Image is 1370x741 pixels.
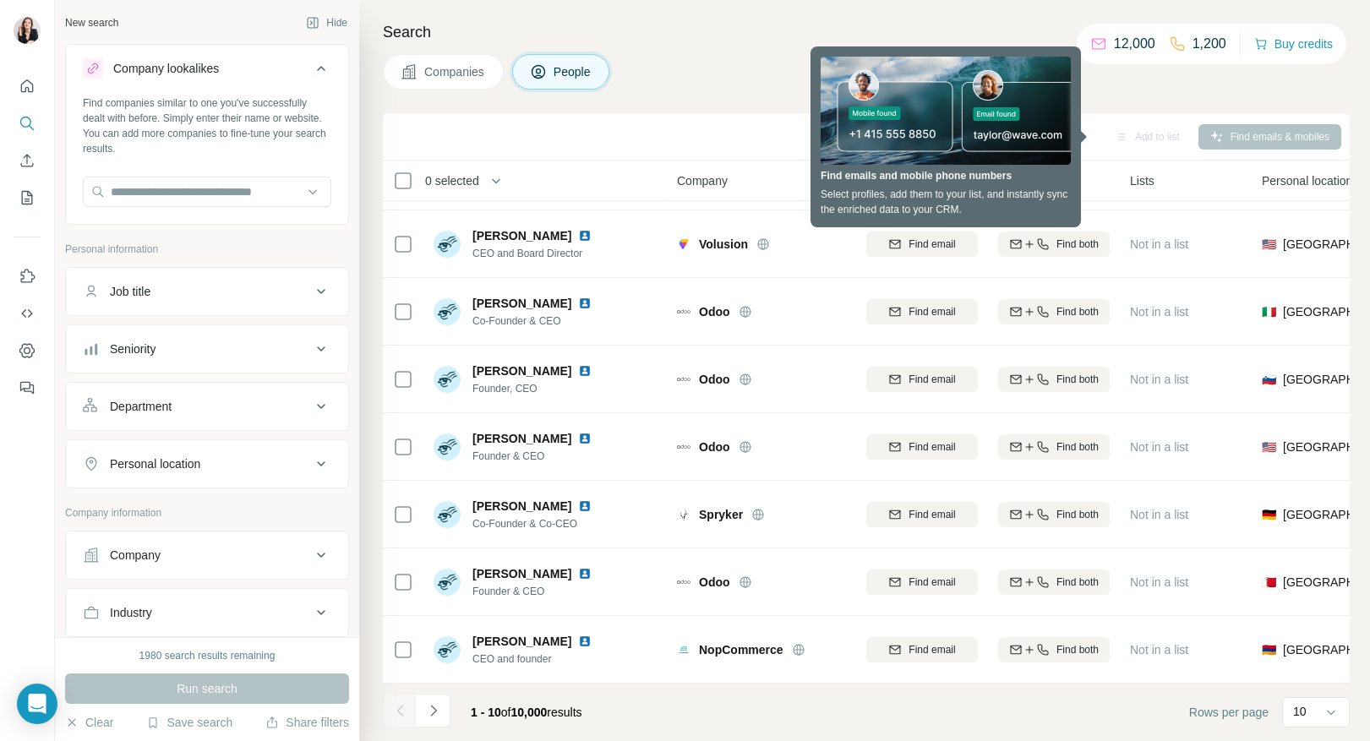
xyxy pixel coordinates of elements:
img: Logo of Odoo [677,309,690,313]
span: 🇧🇭 [1262,574,1276,591]
button: Find both [998,637,1110,662]
button: Find email [866,637,978,662]
button: Search [14,108,41,139]
img: LinkedIn logo [578,567,592,580]
div: Seniority [110,341,156,357]
button: Clear [65,714,113,731]
span: Find email [909,439,955,455]
img: Avatar [434,231,461,258]
img: Avatar [434,298,461,325]
span: Mobile [998,172,1033,189]
span: Find email [909,575,955,590]
img: Avatar [434,501,461,528]
span: Odoo [699,439,730,455]
img: Logo of Odoo [677,444,690,449]
button: Company [66,535,348,575]
span: [PERSON_NAME] [472,227,571,244]
button: Seniority [66,329,348,369]
img: Logo of NopCommerce [677,643,690,657]
span: Rows per page [1189,704,1269,721]
button: Find email [866,434,978,460]
button: Find both [998,434,1110,460]
span: Spryker [699,506,743,523]
span: Find both [1056,304,1099,319]
span: Odoo [699,303,730,320]
span: Not in a list [1130,440,1188,454]
span: NopCommerce [699,641,783,658]
span: Companies [424,63,486,80]
span: [PERSON_NAME] [472,565,571,582]
button: Find email [866,502,978,527]
button: Find email [866,569,978,595]
span: CEO and Board Director [472,246,598,261]
button: Hide [294,10,359,35]
div: Personal location [110,455,200,472]
span: Not in a list [1130,237,1188,251]
span: Founder, CEO [472,381,598,396]
span: Find both [1056,507,1099,522]
span: 1 - 10 [471,706,501,719]
span: Not in a list [1130,575,1188,589]
span: 🇺🇸 [1262,236,1276,253]
div: 1980 search results remaining [139,648,276,663]
button: Find both [998,502,1110,527]
span: Find email [909,304,955,319]
div: Find companies similar to one you've successfully dealt with before. Simply enter their name or w... [83,95,331,156]
div: New search [65,15,118,30]
img: LinkedIn logo [578,432,592,445]
span: 10,000 [511,706,548,719]
button: Use Surfe API [14,298,41,329]
span: 🇦🇲 [1262,641,1276,658]
span: 0 selected [425,172,479,189]
span: Find both [1056,237,1099,252]
button: Find email [866,299,978,324]
img: Logo of Volusion [677,237,690,251]
span: 🇺🇸 [1262,439,1276,455]
span: [PERSON_NAME] [472,498,571,515]
span: 🇮🇹 [1262,303,1276,320]
span: Find email [909,372,955,387]
span: Odoo [699,574,730,591]
span: Find both [1056,642,1099,657]
span: [PERSON_NAME] [472,364,571,378]
span: 🇩🇪 [1262,506,1276,523]
img: LinkedIn logo [578,364,592,378]
img: LinkedIn logo [578,297,592,310]
span: Find email [909,642,955,657]
span: Find both [1056,575,1099,590]
span: [PERSON_NAME] [472,430,571,447]
span: CEO and founder [472,651,598,667]
span: People [554,63,592,80]
span: Odoo [699,371,730,388]
button: Quick start [14,71,41,101]
p: 1,200 [1193,34,1226,54]
img: Avatar [434,366,461,393]
button: Buy credits [1254,32,1333,56]
button: Enrich CSV [14,145,41,176]
button: Department [66,386,348,427]
span: Email [866,172,896,189]
button: Feedback [14,373,41,403]
p: 12,000 [1114,34,1155,54]
span: Not in a list [1130,373,1188,386]
button: Find both [998,232,1110,257]
img: Avatar [434,569,461,596]
button: Find email [866,367,978,392]
button: Find both [998,569,1110,595]
button: Job title [66,271,348,312]
img: Avatar [434,636,461,663]
img: Logo of Spryker [677,508,690,521]
span: Founder & CEO [472,584,598,599]
span: 🇸🇮 [1262,371,1276,388]
button: Company lookalikes [66,48,348,95]
span: Personal location [1262,172,1352,189]
button: Use Surfe on LinkedIn [14,261,41,291]
button: Navigate to next page [417,694,450,727]
span: Not in a list [1130,508,1188,521]
img: Logo of Odoo [677,580,690,584]
p: Company information [65,505,349,520]
p: 10 [1293,703,1307,720]
button: Share filters [265,714,349,731]
span: Not in a list [1130,643,1188,657]
button: Find both [998,299,1110,324]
